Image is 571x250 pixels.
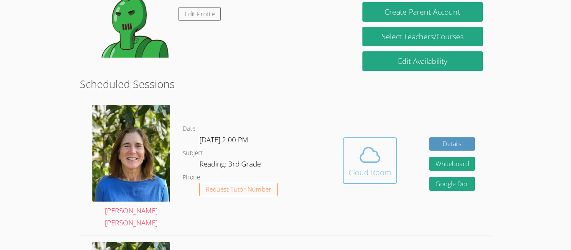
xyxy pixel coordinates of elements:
a: Edit Profile [178,7,221,21]
a: Details [429,137,475,151]
dt: Subject [183,148,203,159]
a: Google Doc [429,177,475,191]
span: [DATE] 2:00 PM [199,135,248,144]
dd: Reading: 3rd Grade [199,158,263,172]
a: Select Teachers/Courses [362,27,483,46]
button: Create Parent Account [362,2,483,22]
button: Request Tutor Number [199,183,278,197]
button: Cloud Room [343,137,397,184]
div: Cloud Room [349,167,391,178]
dt: Phone [183,172,200,183]
a: Edit Availability [362,51,483,71]
button: Whiteboard [429,157,475,171]
dt: Date [183,124,196,134]
span: Request Tutor Number [206,186,271,192]
a: [PERSON_NAME] [PERSON_NAME] [92,105,170,229]
h2: Scheduled Sessions [80,76,491,92]
img: avatar.png [92,105,170,201]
